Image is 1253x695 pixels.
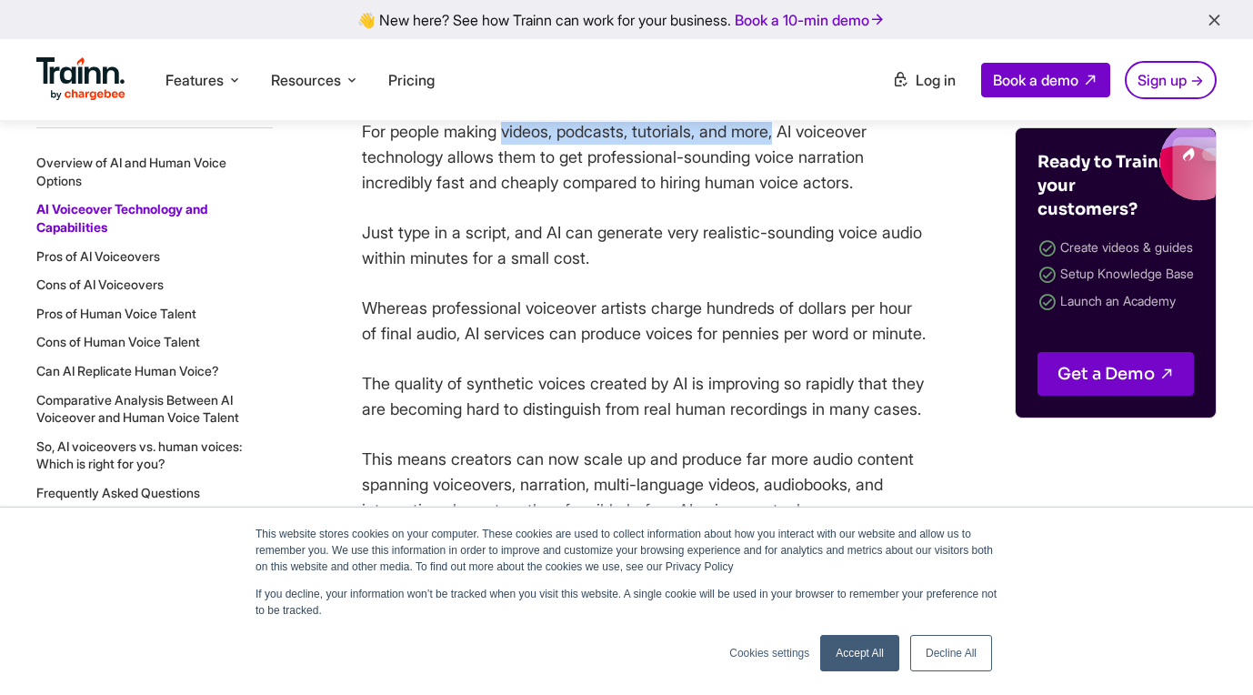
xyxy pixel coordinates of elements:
a: Comparative Analysis Between AI Voiceover and Human Voice Talent [36,391,239,425]
span: Book a demo [993,71,1078,89]
p: This website stores cookies on your computer. These cookies are used to collect information about... [256,526,997,575]
a: Accept All [820,635,899,671]
p: Just type in a script, and AI can generate very realistic-sounding voice audio within minutes for... [362,220,926,271]
a: Get a Demo [1037,352,1194,396]
a: Pricing [388,71,435,89]
a: Cons of Human Voice Talent [36,334,200,349]
p: If you decline, your information won’t be tracked when you visit this website. A single cookie wi... [256,586,997,619]
img: Trainn Logo [36,57,125,101]
p: For people making videos, podcasts, tutorials, and more, AI voiceover technology allows them to g... [362,119,926,196]
span: Resources [271,70,341,90]
p: This means creators can now scale up and produce far more audio content spanning voiceovers, narr... [362,447,926,523]
a: Frequently Asked Questions [36,485,200,500]
a: Book a 10-min demo [731,7,889,33]
a: Cookies settings [729,645,809,661]
span: Log in [916,71,956,89]
li: Setup Knowledge Base [1037,262,1194,288]
p: The quality of synthetic voices created by AI is improving so rapidly that they are becoming hard... [362,371,926,422]
a: Log in [881,64,967,96]
a: Overview of AI and Human Voice Options [36,155,226,188]
a: AI Voiceover Technology and Capabilities [36,201,207,235]
a: Sign up → [1125,61,1217,99]
span: Features [165,70,224,90]
a: Pros of Human Voice Talent [36,306,196,321]
img: Trainn blogs [1032,128,1216,201]
a: Decline All [910,635,992,671]
li: Launch an Academy [1037,289,1194,316]
div: 👋 New here? See how Trainn can work for your business. [11,11,1242,28]
a: Pros of AI Voiceovers [36,247,160,263]
a: Cons of AI Voiceovers [36,277,164,292]
a: Can AI Replicate Human Voice? [36,363,219,378]
p: Whereas professional voiceover artists charge hundreds of dollars per hour of final audio, AI ser... [362,296,926,347]
a: Book a demo [981,63,1110,97]
li: Create videos & guides [1037,236,1194,262]
a: So, AI voiceovers vs. human voices: Which is right for you? [36,438,242,472]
